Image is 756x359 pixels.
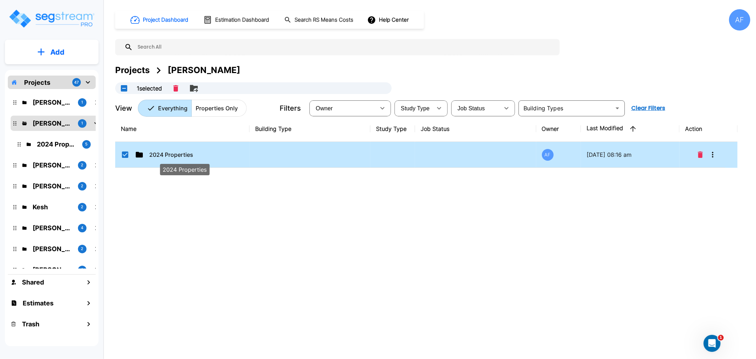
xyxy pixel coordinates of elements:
[82,120,83,126] p: 1
[33,244,72,254] p: Chuny Herzka
[74,79,79,85] p: 47
[128,12,192,28] button: Project Dashboard
[23,298,54,308] h1: Estimates
[201,12,273,27] button: Estimation Dashboard
[24,78,50,87] p: Projects
[163,165,207,174] p: 2024 Properties
[366,13,411,27] button: Help Center
[250,116,370,142] th: Building Type
[168,64,240,77] div: [PERSON_NAME]
[311,98,375,118] div: Select
[5,42,99,62] button: Add
[33,223,72,233] p: Josh Strum
[679,116,738,142] th: Action
[81,204,84,210] p: 2
[81,183,84,189] p: 2
[37,139,77,149] p: 2024 Properties
[8,9,95,29] img: Logo
[542,149,554,161] div: AF
[115,116,250,142] th: Name
[396,98,432,118] div: Select
[316,105,333,111] span: Owner
[33,118,72,128] p: Jay Hershowitz
[22,277,44,287] h1: Shared
[612,103,622,113] button: Open
[370,116,415,142] th: Study Type
[133,39,556,55] input: Search All
[137,84,162,93] p: 1 selected
[718,335,724,341] span: 1
[695,148,706,162] button: Delete
[33,265,72,275] p: Michael Heinemann
[170,82,181,94] button: Delete
[33,181,72,191] p: Ari Eisenman
[115,64,150,77] div: Projects
[33,160,72,170] p: Barry Donath
[115,103,132,114] p: View
[453,98,499,118] div: Select
[33,98,72,107] p: Isaak Markovitz
[536,116,581,142] th: Owner
[82,267,83,273] p: 1
[196,104,238,112] p: Properties Only
[581,116,679,142] th: Last Modified
[458,105,485,111] span: Job Status
[138,100,192,117] button: Everything
[191,100,247,117] button: Properties Only
[81,162,84,168] p: 2
[22,319,39,329] h1: Trash
[295,16,353,24] h1: Search RS Means Costs
[85,141,88,147] p: 5
[117,81,131,95] button: UnSelectAll
[281,13,357,27] button: Search RS Means Costs
[81,225,84,231] p: 4
[215,16,269,24] h1: Estimation Dashboard
[82,99,83,105] p: 1
[138,100,247,117] div: Platform
[81,246,84,252] p: 2
[729,9,750,31] div: AF
[280,103,301,114] p: Filters
[143,16,188,24] h1: Project Dashboard
[587,150,674,159] p: [DATE] 08:16 am
[521,103,611,113] input: Building Types
[149,150,220,159] p: 2024 Properties
[187,81,201,95] button: Move
[33,202,72,212] p: Kesh
[401,105,430,111] span: Study Type
[50,47,65,57] p: Add
[415,116,536,142] th: Job Status
[628,101,668,115] button: Clear Filters
[706,148,720,162] button: More-Options
[704,335,721,352] iframe: Intercom live chat
[158,104,187,112] p: Everything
